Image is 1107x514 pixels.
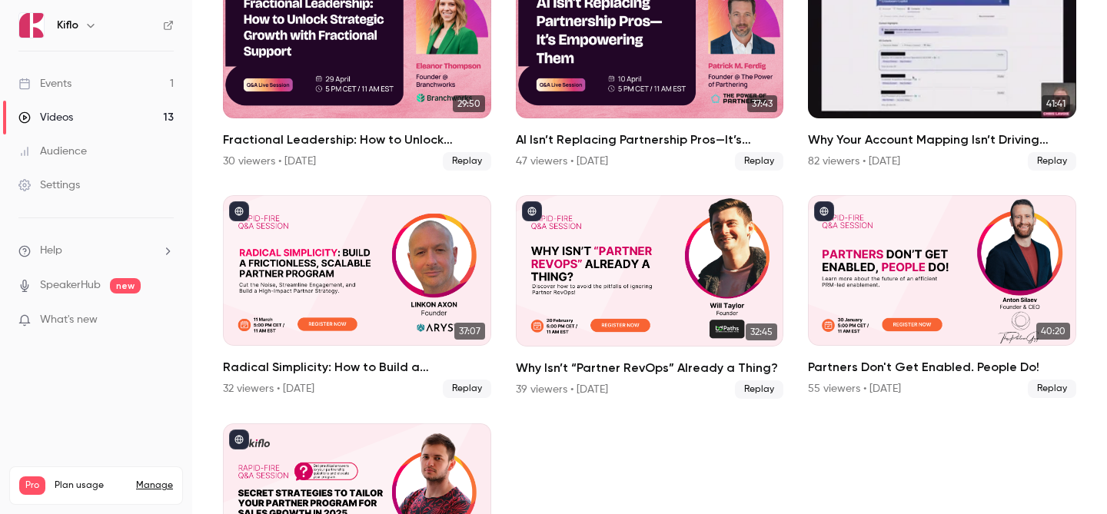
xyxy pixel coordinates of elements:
a: SpeakerHub [40,277,101,293]
img: Kiflo [19,13,44,38]
span: Replay [1028,380,1076,398]
div: Settings [18,177,80,193]
li: Why Isn’t “Partner RevOps” Already a Thing? [516,195,784,398]
span: Replay [1028,152,1076,171]
h2: Partners Don't Get Enabled. People Do! [808,358,1076,376]
div: 32 viewers • [DATE] [223,381,314,396]
a: Manage [136,479,173,492]
span: Pro [19,476,45,495]
span: 32:45 [746,323,777,340]
span: 37:07 [454,323,485,340]
li: Radical Simplicity: How to Build a Frictionless, Scalable Partner Program [223,195,491,398]
h2: Why Your Account Mapping Isn’t Driving Revenue (And How to Fix It) [808,131,1076,149]
a: 37:07Radical Simplicity: How to Build a Frictionless, Scalable Partner Program32 viewers • [DATE]... [223,195,491,398]
div: 30 viewers • [DATE] [223,154,316,169]
h6: Kiflo [57,18,78,33]
span: Replay [443,380,491,398]
div: 82 viewers • [DATE] [808,154,900,169]
div: 39 viewers • [DATE] [516,382,608,397]
span: Help [40,243,62,259]
span: 37:43 [747,95,777,112]
span: 29:50 [453,95,485,112]
h2: AI Isn’t Replacing Partnership Pros—It’s Empowering Them [516,131,784,149]
li: help-dropdown-opener [18,243,174,259]
div: Audience [18,144,87,159]
div: Videos [18,110,73,125]
div: 55 viewers • [DATE] [808,381,901,396]
span: 40:20 [1036,323,1070,340]
span: Replay [735,380,783,399]
h2: Why Isn’t “Partner RevOps” Already a Thing? [516,359,784,377]
button: published [522,201,542,221]
a: 40:20Partners Don't Get Enabled. People Do!55 viewers • [DATE]Replay [808,195,1076,398]
button: published [229,201,249,221]
div: Events [18,76,71,91]
h2: Radical Simplicity: How to Build a Frictionless, Scalable Partner Program [223,358,491,376]
h2: Fractional Leadership: How to Unlock Strategic Growth with Fractional Support [223,131,491,149]
a: 32:45Why Isn’t “Partner RevOps” Already a Thing?39 viewers • [DATE]Replay [516,195,784,398]
span: new [110,278,141,293]
span: 41:41 [1042,95,1070,112]
span: Replay [443,152,491,171]
span: Replay [735,152,783,171]
li: Partners Don't Get Enabled. People Do! [808,195,1076,398]
iframe: Noticeable Trigger [155,313,174,327]
span: Plan usage [55,479,127,492]
button: published [229,429,249,449]
div: 47 viewers • [DATE] [516,154,608,169]
button: published [814,201,834,221]
span: What's new [40,312,98,328]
